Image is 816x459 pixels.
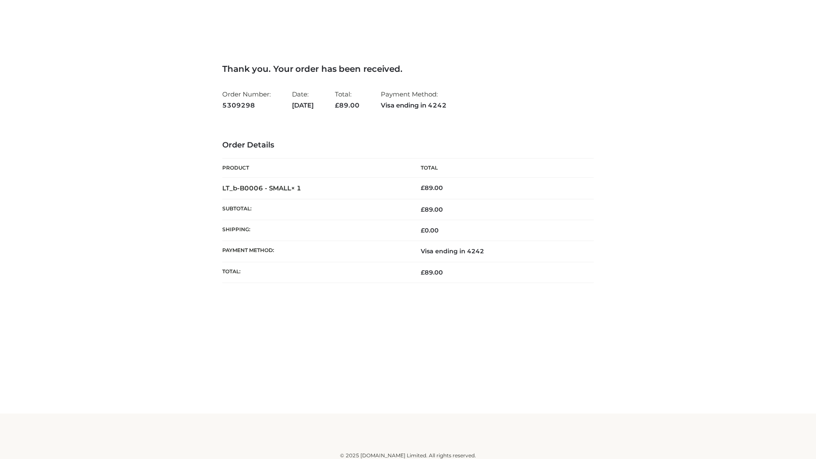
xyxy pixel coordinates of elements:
th: Shipping: [222,220,408,241]
span: £ [335,101,339,109]
li: Payment Method: [381,87,447,113]
h3: Order Details [222,141,594,150]
td: Visa ending in 4242 [408,241,594,262]
strong: LT_b-B0006 - SMALL [222,184,301,192]
span: 89.00 [335,101,360,109]
th: Product [222,159,408,178]
span: 89.00 [421,269,443,276]
span: £ [421,269,425,276]
th: Total: [222,262,408,283]
span: 89.00 [421,206,443,213]
strong: × 1 [291,184,301,192]
span: £ [421,227,425,234]
strong: Visa ending in 4242 [381,100,447,111]
strong: 5309298 [222,100,271,111]
span: £ [421,184,425,192]
span: £ [421,206,425,213]
th: Subtotal: [222,199,408,220]
h3: Thank you. Your order has been received. [222,64,594,74]
li: Date: [292,87,314,113]
th: Total [408,159,594,178]
th: Payment method: [222,241,408,262]
li: Total: [335,87,360,113]
bdi: 0.00 [421,227,439,234]
strong: [DATE] [292,100,314,111]
bdi: 89.00 [421,184,443,192]
li: Order Number: [222,87,271,113]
